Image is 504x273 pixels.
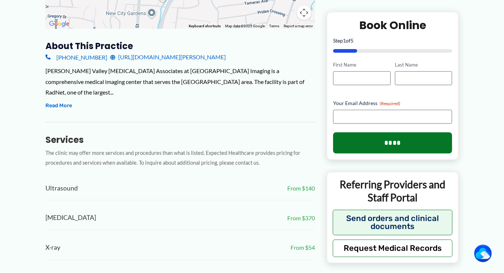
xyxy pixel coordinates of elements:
span: From $140 [287,183,315,194]
h2: Book Online [333,18,452,32]
div: [PERSON_NAME] Valley [MEDICAL_DATA] Associates at [GEOGRAPHIC_DATA] Imaging is a comprehensive me... [45,65,315,98]
p: The clinic may offer more services and procedures than what is listed. Expected Healthcare provid... [45,148,315,168]
span: Map data ©2025 Google [225,24,265,28]
p: Step of [333,38,452,43]
a: Terms (opens in new tab) [269,24,279,28]
button: Request Medical Records [333,239,452,257]
img: Google [47,19,71,29]
button: Keyboard shortcuts [189,24,221,29]
span: 1 [343,37,346,44]
label: Last Name [395,61,452,68]
span: From $54 [291,242,315,253]
h3: Services [45,134,315,145]
a: [PHONE_NUMBER] [45,52,107,63]
a: Report a map error [284,24,313,28]
label: First Name [333,61,390,68]
span: X-ray [45,242,60,254]
button: Map camera controls [297,5,311,20]
label: Your Email Address [333,100,452,107]
span: (Required) [380,101,400,106]
a: [URL][DOMAIN_NAME][PERSON_NAME] [110,52,226,63]
button: Send orders and clinical documents [333,209,452,235]
a: Open this area in Google Maps (opens a new window) [47,19,71,29]
button: Read More [45,101,72,110]
h3: About this practice [45,40,315,52]
span: From $370 [287,213,315,224]
span: Ultrasound [45,182,78,194]
span: [MEDICAL_DATA] [45,212,96,224]
p: Referring Providers and Staff Portal [333,178,452,204]
span: 5 [351,37,353,44]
